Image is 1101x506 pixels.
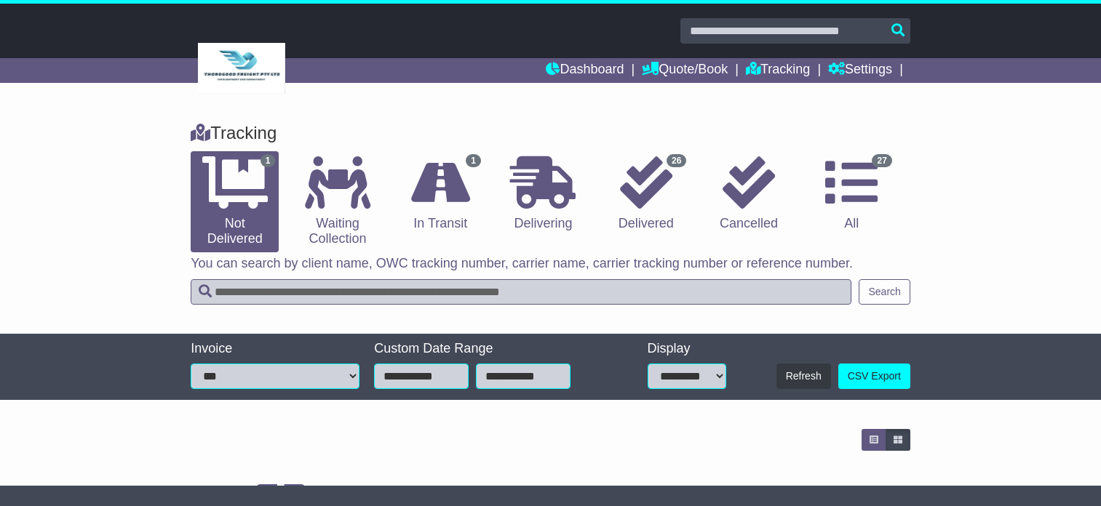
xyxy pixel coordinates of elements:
a: 27 All [808,151,896,237]
a: Cancelled [704,151,792,237]
a: Tracking [746,58,810,83]
span: 26 [667,154,686,167]
p: You can search by client name, OWC tracking number, carrier name, carrier tracking number or refe... [191,256,910,272]
a: CSV Export [838,364,910,389]
div: Custom Date Range [374,341,604,357]
a: 26 Delivered [602,151,690,237]
a: 1 In Transit [397,151,485,237]
span: 27 [872,154,891,167]
span: 1 [466,154,481,167]
a: Settings [828,58,892,83]
a: Dashboard [546,58,624,83]
button: Search [859,279,910,305]
span: 1 [261,154,276,167]
a: Quote/Book [642,58,728,83]
div: Display [648,341,726,357]
div: Tracking [183,123,918,144]
a: Waiting Collection [293,151,381,252]
button: Refresh [776,364,831,389]
a: Delivering [499,151,587,237]
div: Invoice [191,341,359,357]
a: 1 Not Delivered [191,151,279,252]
